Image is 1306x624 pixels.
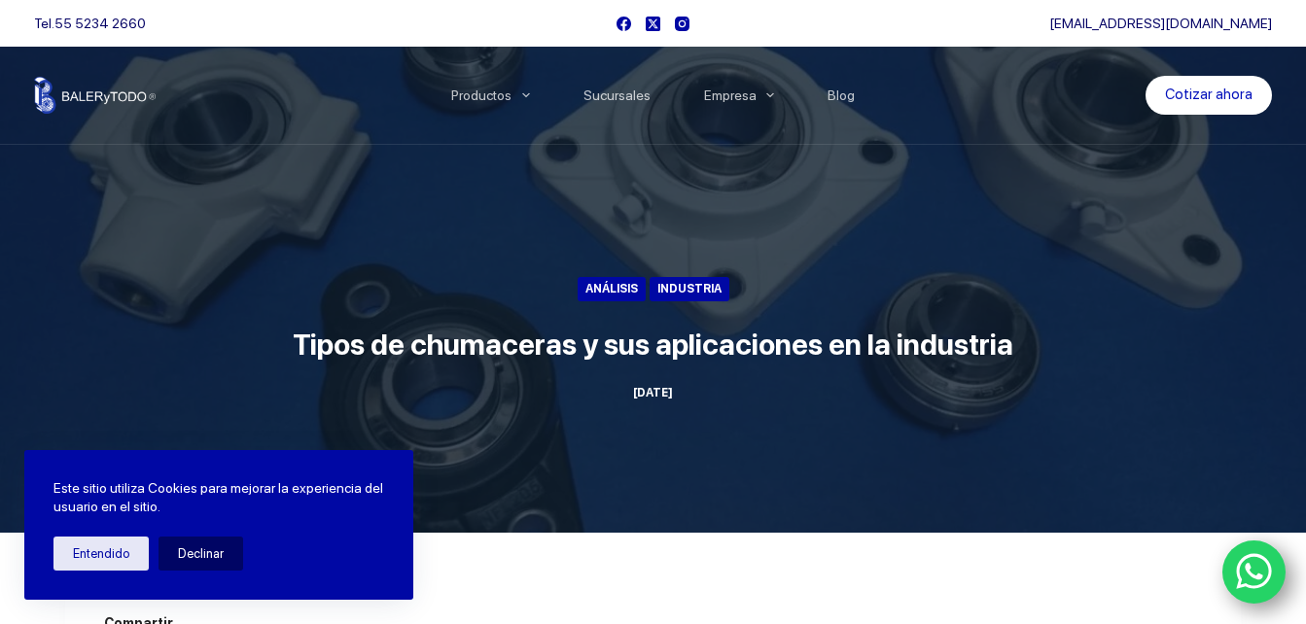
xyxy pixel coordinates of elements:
[289,323,1018,366] h1: Tipos de chumaceras y sus aplicaciones en la industria
[578,277,646,301] a: Análisis
[646,17,660,31] a: X (Twitter)
[34,77,156,114] img: Balerytodo
[633,386,673,399] time: [DATE]
[617,17,631,31] a: Facebook
[424,47,882,144] nav: Menu Principal
[53,537,149,571] button: Entendido
[650,277,729,301] a: Industria
[675,17,689,31] a: Instagram
[53,479,384,517] p: Este sitio utiliza Cookies para mejorar la experiencia del usuario en el sitio.
[34,16,146,31] span: Tel.
[1222,540,1287,605] a: WhatsApp
[54,16,146,31] a: 55 5234 2660
[1146,76,1272,115] a: Cotizar ahora
[159,537,243,571] button: Declinar
[1049,16,1272,31] a: [EMAIL_ADDRESS][DOMAIN_NAME]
